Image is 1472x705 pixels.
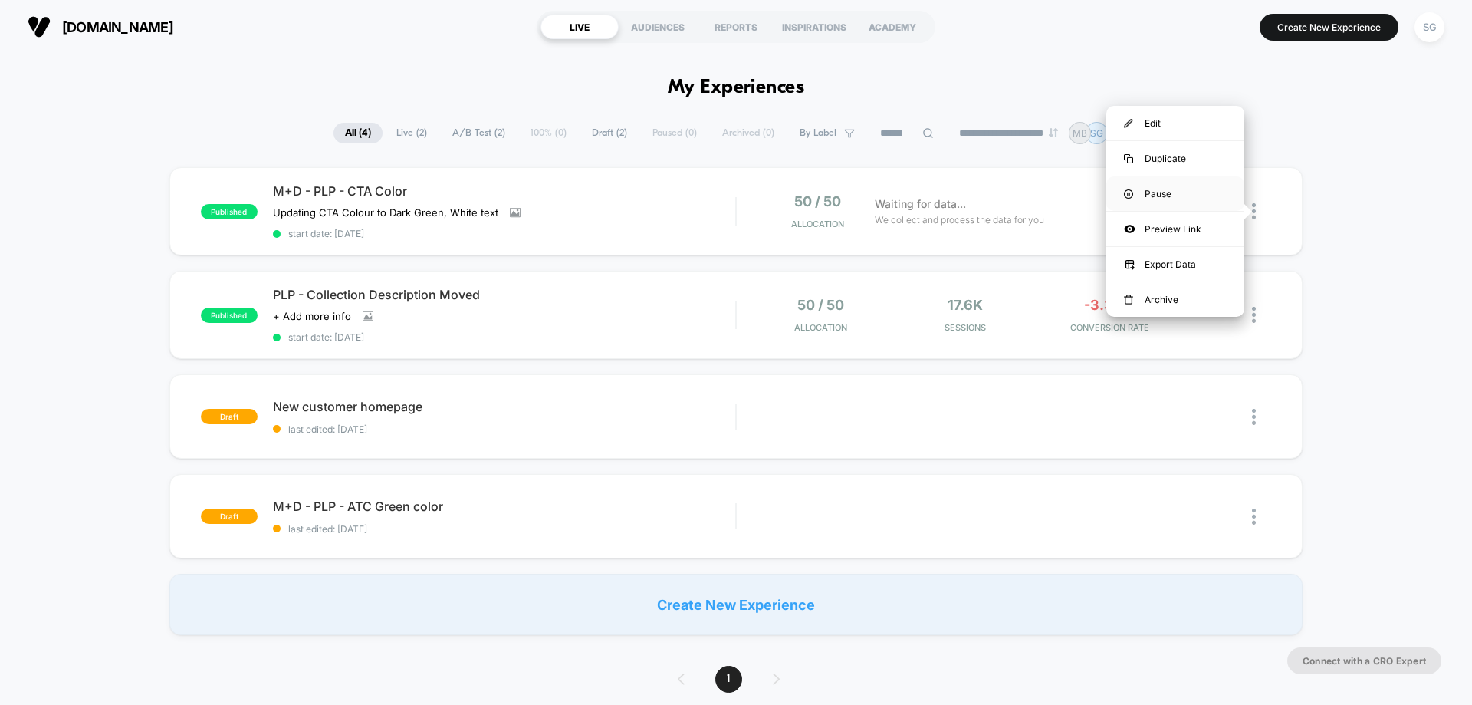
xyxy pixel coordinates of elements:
[1252,509,1256,525] img: close
[333,123,383,143] span: All ( 4 )
[791,219,844,229] span: Allocation
[28,15,51,38] img: Visually logo
[273,423,735,435] span: last edited: [DATE]
[385,123,439,143] span: Live ( 2 )
[273,331,735,343] span: start date: [DATE]
[1041,322,1178,333] span: CONVERSION RATE
[1414,12,1444,42] div: SG
[1124,189,1133,199] img: menu
[1084,297,1135,313] span: -3.32%
[441,123,517,143] span: A/B Test ( 2 )
[715,666,742,693] span: 1
[794,322,847,333] span: Allocation
[697,15,775,39] div: REPORTS
[794,193,841,209] span: 50 / 50
[897,322,1034,333] span: Sessions
[1252,203,1256,219] img: close
[1106,106,1244,140] div: Edit
[1049,128,1058,137] img: end
[201,409,258,424] span: draft
[1090,127,1103,139] p: SG
[853,15,932,39] div: ACADEMY
[1260,14,1398,41] button: Create New Experience
[201,204,258,219] span: published
[775,15,853,39] div: INSPIRATIONS
[273,499,735,514] span: M+D - PLP - ATC Green color
[273,287,735,302] span: PLP - Collection Description Moved
[169,574,1303,635] div: Create New Experience
[201,308,258,323] span: published
[580,123,639,143] span: Draft ( 2 )
[1124,154,1133,163] img: menu
[273,228,735,239] span: start date: [DATE]
[273,183,735,199] span: M+D - PLP - CTA Color
[797,297,844,313] span: 50 / 50
[1287,647,1441,674] button: Connect with a CRO Expert
[201,509,258,524] span: draft
[1252,409,1256,425] img: close
[619,15,697,39] div: AUDIENCES
[948,297,983,313] span: 17.6k
[800,127,836,139] span: By Label
[1106,141,1244,176] div: Duplicate
[273,523,735,535] span: last edited: [DATE]
[668,77,805,99] h1: My Experiences
[1410,12,1449,43] button: SG
[1124,119,1133,128] img: menu
[23,15,178,39] button: [DOMAIN_NAME]
[1073,127,1087,139] p: MB
[540,15,619,39] div: LIVE
[1124,295,1133,305] img: menu
[1106,282,1244,317] div: Archive
[273,310,351,322] span: + Add more info
[875,212,1044,227] span: We collect and process the data for you
[1106,212,1244,246] div: Preview Link
[273,399,735,414] span: New customer homepage
[1106,176,1244,211] div: Pause
[1106,247,1244,282] div: Export Data
[62,19,173,35] span: [DOMAIN_NAME]
[1252,307,1256,323] img: close
[875,196,966,212] span: Waiting for data...
[273,206,498,219] span: Updating CTA Colour to Dark Green, White text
